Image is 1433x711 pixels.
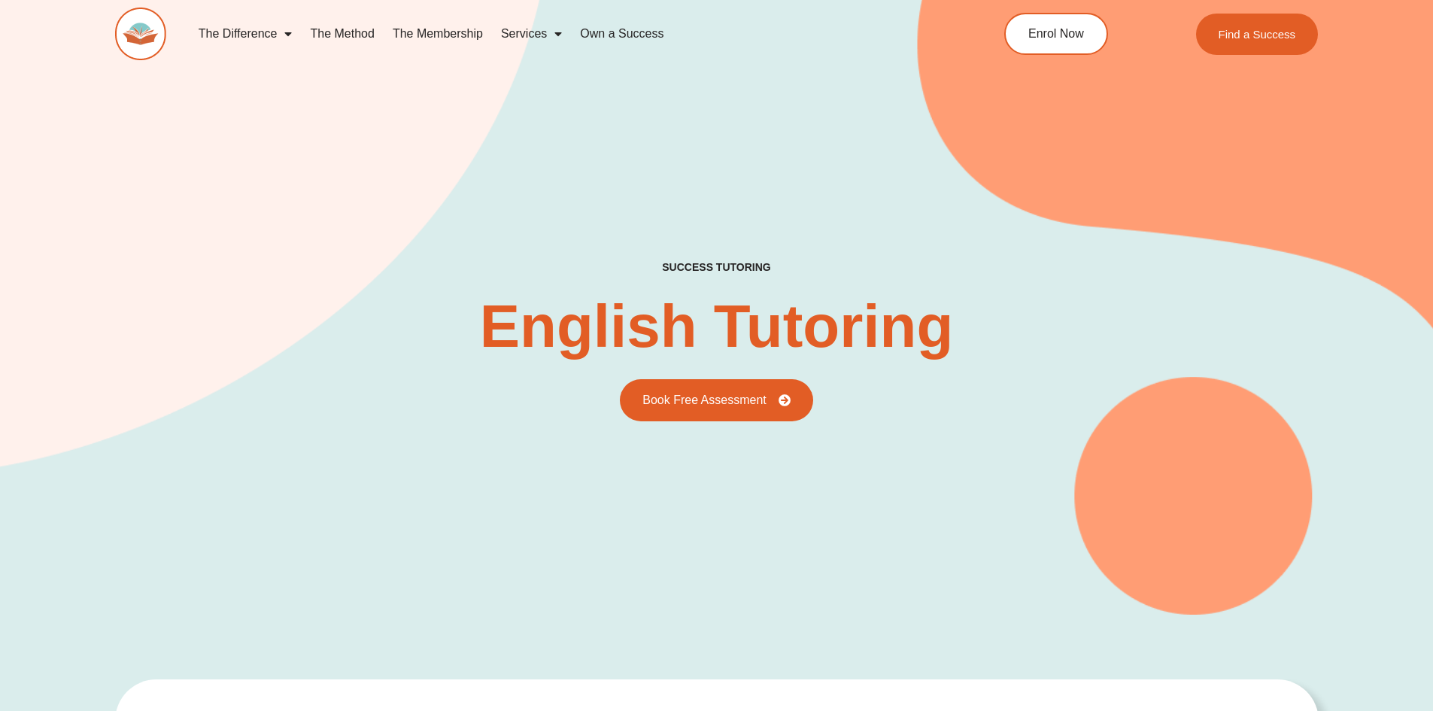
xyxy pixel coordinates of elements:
a: The Method [301,17,383,51]
a: Book Free Assessment [620,379,813,421]
a: Find a Success [1196,14,1319,55]
a: Enrol Now [1004,13,1108,55]
nav: Menu [190,17,936,51]
a: Services [492,17,571,51]
h2: English Tutoring [480,296,954,357]
h2: success tutoring [662,260,770,274]
a: The Difference [190,17,302,51]
span: Find a Success [1219,29,1296,40]
a: The Membership [384,17,492,51]
a: Own a Success [571,17,672,51]
span: Enrol Now [1028,28,1084,40]
span: Book Free Assessment [642,394,767,406]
